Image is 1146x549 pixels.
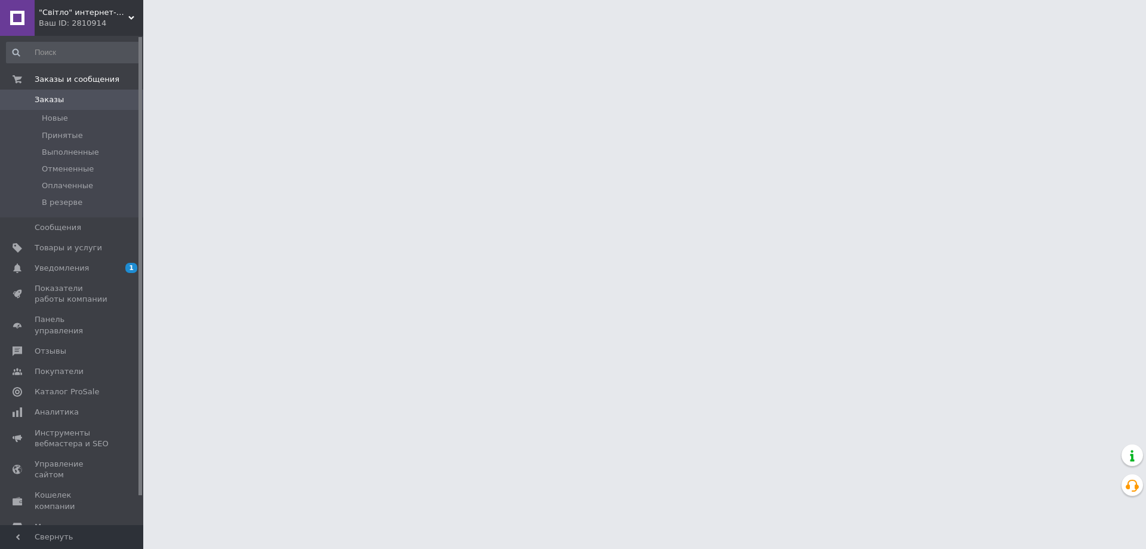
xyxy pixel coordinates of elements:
div: Ваш ID: 2810914 [39,18,143,29]
span: Кошелек компании [35,490,110,511]
span: Показатели работы компании [35,283,110,305]
span: Заказы [35,94,64,105]
span: Инструменты вебмастера и SEO [35,428,110,449]
input: Поиск [6,42,141,63]
span: "Світло" интернет-магазин [39,7,128,18]
span: Выполненные [42,147,99,158]
span: Аналитика [35,407,79,418]
span: Новые [42,113,68,124]
span: Покупатели [35,366,84,377]
span: Оплаченные [42,180,93,191]
span: 1 [125,263,137,273]
span: Сообщения [35,222,81,233]
span: Уведомления [35,263,89,274]
span: Панель управления [35,314,110,336]
span: Отмененные [42,164,94,174]
span: Товары и услуги [35,243,102,253]
span: Каталог ProSale [35,387,99,397]
span: Маркет [35,522,65,532]
span: Отзывы [35,346,66,357]
span: Принятые [42,130,83,141]
span: Управление сайтом [35,459,110,480]
span: Заказы и сообщения [35,74,119,85]
span: В резерве [42,197,82,208]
